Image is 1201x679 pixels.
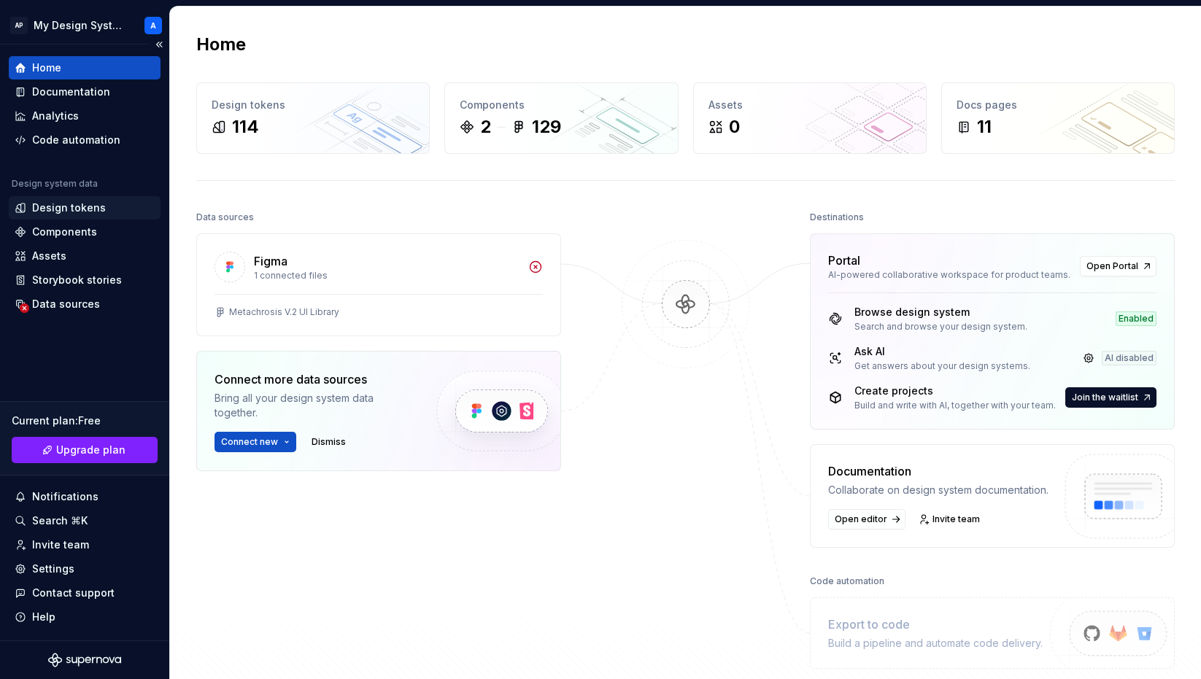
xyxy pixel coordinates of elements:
[9,292,161,316] a: Data sources
[1072,392,1138,403] span: Join the waitlist
[10,17,28,34] div: AP
[1086,260,1138,272] span: Open Portal
[854,400,1056,411] div: Build and write with AI, together with your team.
[32,109,79,123] div: Analytics
[32,297,100,311] div: Data sources
[460,98,663,112] div: Components
[9,56,161,79] a: Home
[215,391,412,420] div: Bring all your design system data together.
[957,98,1159,112] div: Docs pages
[9,485,161,508] button: Notifications
[1116,311,1156,326] div: Enabled
[1065,387,1156,408] button: Join the waitlist
[32,513,88,528] div: Search ⌘K
[3,9,166,41] button: APMy Design SystemA
[254,252,287,270] div: Figma
[828,509,905,529] a: Open editor
[48,653,121,667] svg: Supernova Logo
[9,128,161,152] a: Code automation
[1102,351,1156,365] div: AI disabled
[828,483,1049,497] div: Collaborate on design system documentation.
[932,513,980,525] span: Invite team
[254,270,520,282] div: 1 connected files
[150,20,156,31] div: A
[9,509,161,532] button: Search ⌘K
[729,115,740,139] div: 0
[9,268,161,292] a: Storybook stories
[32,273,122,287] div: Storybook stories
[221,436,278,448] span: Connect new
[828,269,1071,281] div: AI-powered collaborative workspace for product teams.
[854,344,1030,359] div: Ask AI
[9,605,161,629] button: Help
[941,82,1175,154] a: Docs pages11
[828,252,860,269] div: Portal
[305,432,352,452] button: Dismiss
[12,178,98,190] div: Design system data
[835,513,887,525] span: Open editor
[828,462,1049,480] div: Documentation
[480,115,491,139] div: 2
[312,436,346,448] span: Dismiss
[32,489,99,504] div: Notifications
[977,115,992,139] div: 11
[32,61,61,75] div: Home
[828,616,1043,633] div: Export to code
[854,384,1056,398] div: Create projects
[196,233,561,336] a: Figma1 connected filesMetachrosis V.2 UI Library
[196,207,254,228] div: Data sources
[9,220,161,244] a: Components
[32,133,120,147] div: Code automation
[12,414,158,428] div: Current plan : Free
[34,18,127,33] div: My Design System
[12,437,158,463] button: Upgrade plan
[693,82,927,154] a: Assets0
[229,306,339,318] div: Metachrosis V.2 UI Library
[9,244,161,268] a: Assets
[32,610,55,624] div: Help
[854,321,1027,333] div: Search and browse your design system.
[810,571,884,591] div: Code automation
[56,443,125,457] span: Upgrade plan
[9,104,161,128] a: Analytics
[32,249,66,263] div: Assets
[9,557,161,581] a: Settings
[444,82,678,154] a: Components2129
[854,305,1027,319] div: Browse design system
[196,33,246,56] h2: Home
[810,207,864,228] div: Destinations
[149,34,169,55] button: Collapse sidebar
[32,562,74,576] div: Settings
[232,115,259,139] div: 114
[32,538,89,552] div: Invite team
[708,98,911,112] div: Assets
[215,432,296,452] button: Connect new
[9,581,161,605] button: Contact support
[9,196,161,220] a: Design tokens
[32,85,110,99] div: Documentation
[196,82,430,154] a: Design tokens114
[212,98,414,112] div: Design tokens
[9,533,161,556] a: Invite team
[914,509,986,529] a: Invite team
[828,636,1043,651] div: Build a pipeline and automate code delivery.
[215,370,412,388] div: Connect more data sources
[854,360,1030,372] div: Get answers about your design systems.
[32,201,106,215] div: Design tokens
[32,586,115,600] div: Contact support
[32,225,97,239] div: Components
[9,80,161,104] a: Documentation
[1080,256,1156,276] a: Open Portal
[532,115,561,139] div: 129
